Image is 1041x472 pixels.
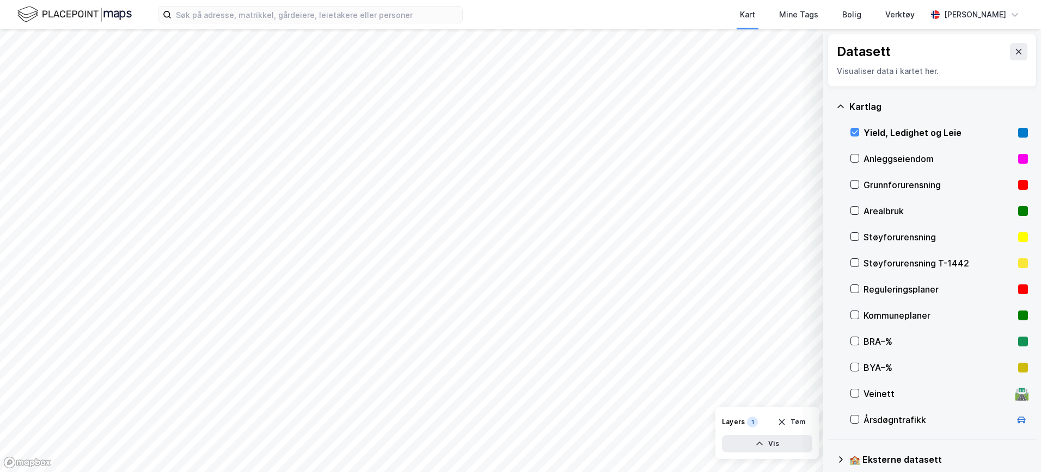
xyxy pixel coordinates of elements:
[849,453,1028,466] div: 🏫 Eksterne datasett
[864,283,1014,296] div: Reguleringsplaner
[864,178,1014,191] div: Grunnforurensning
[842,8,861,21] div: Bolig
[864,231,1014,244] div: Støyforurensning
[722,418,745,426] div: Layers
[837,43,891,60] div: Datasett
[864,361,1014,374] div: BYA–%
[987,420,1041,472] iframe: Chat Widget
[722,435,812,452] button: Vis
[864,413,1011,426] div: Årsdøgntrafikk
[3,456,51,469] a: Mapbox homepage
[747,417,758,427] div: 1
[885,8,915,21] div: Verktøy
[864,309,1014,322] div: Kommuneplaner
[779,8,818,21] div: Mine Tags
[987,420,1041,472] div: Kontrollprogram for chat
[864,257,1014,270] div: Støyforurensning T-1442
[864,126,1014,139] div: Yield, Ledighet og Leie
[172,7,462,23] input: Søk på adresse, matrikkel, gårdeiere, leietakere eller personer
[770,413,812,431] button: Tøm
[944,8,1006,21] div: [PERSON_NAME]
[864,152,1014,165] div: Anleggseiendom
[1014,387,1029,401] div: 🛣️
[837,65,1027,78] div: Visualiser data i kartet her.
[864,335,1014,348] div: BRA–%
[864,204,1014,218] div: Arealbruk
[849,100,1028,113] div: Kartlag
[17,5,132,24] img: logo.f888ab2527a4732fd821a326f86c7f29.svg
[864,387,1011,400] div: Veinett
[740,8,755,21] div: Kart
